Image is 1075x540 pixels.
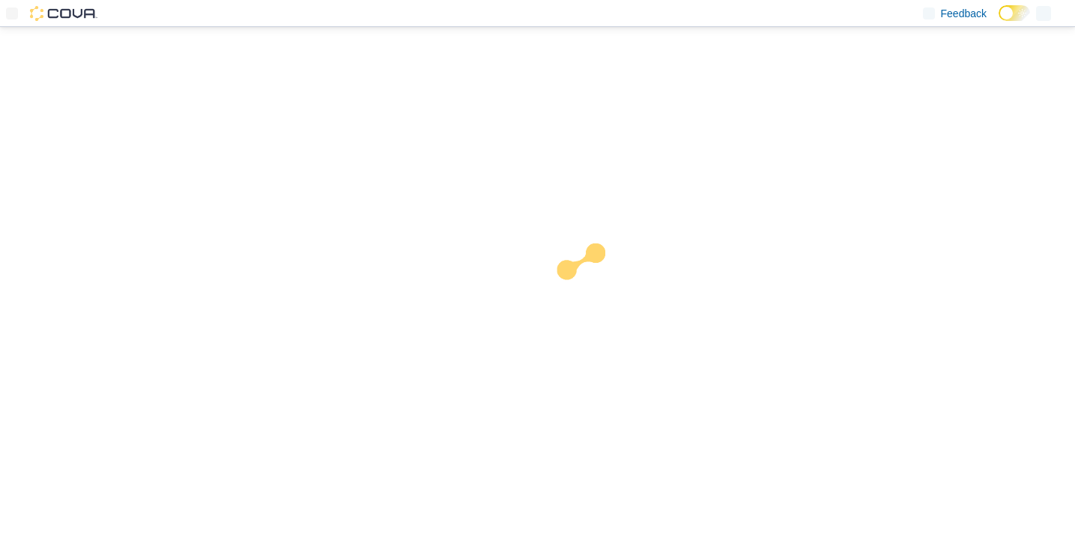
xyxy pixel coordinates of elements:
span: Dark Mode [999,21,999,22]
span: Feedback [941,6,987,21]
img: cova-loader [538,232,650,345]
img: Cova [30,6,97,21]
input: Dark Mode [999,5,1030,21]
